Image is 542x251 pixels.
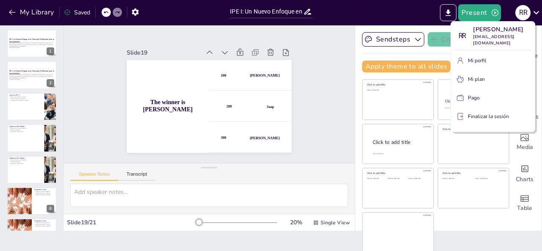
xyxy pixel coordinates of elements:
font: [EMAIL_ADDRESS][DOMAIN_NAME] [473,34,514,46]
font: Pago [468,94,480,101]
font: [PERSON_NAME] [473,25,524,33]
font: RR [459,32,465,40]
font: Finalizar la sesión [468,113,509,120]
button: Mi perfil [454,54,531,67]
button: Mi plan [454,72,531,86]
button: Finalizar la sesión [454,110,531,123]
font: Mi plan [468,76,485,83]
button: Pago [454,91,531,105]
font: Mi perfil [468,57,487,64]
